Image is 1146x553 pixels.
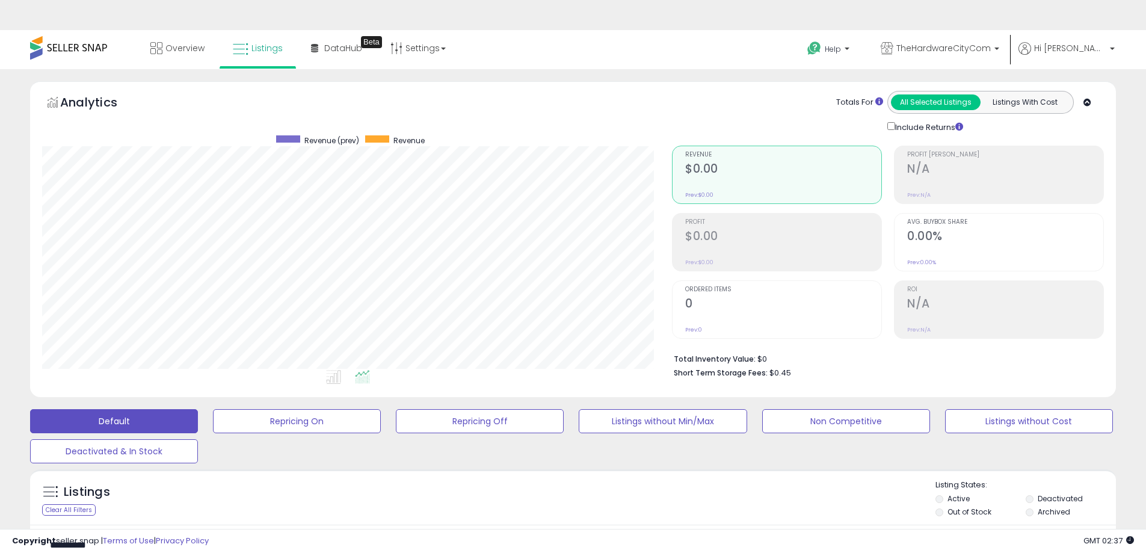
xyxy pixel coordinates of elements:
div: Clear All Filters [42,504,96,516]
button: Non Competitive [762,409,930,433]
button: Deactivated & In Stock [30,439,198,463]
button: Listings without Cost [945,409,1113,433]
div: seller snap | | [12,536,209,547]
label: Active [947,493,970,504]
a: Settings [381,30,455,66]
small: Prev: N/A [907,191,931,199]
span: Revenue [393,135,425,146]
span: Listings [251,42,283,54]
div: Tooltip anchor [361,36,382,48]
span: Revenue [685,152,881,158]
span: Ordered Items [685,286,881,293]
a: Help [798,32,861,69]
button: Default [30,409,198,433]
h2: $0.00 [685,229,881,246]
span: Overview [165,42,205,54]
span: Revenue (prev) [304,135,359,146]
label: Deactivated [1038,493,1083,504]
small: Prev: 0.00% [907,259,936,266]
a: Listings [224,30,292,66]
span: Help [825,44,841,54]
button: Listings With Cost [980,94,1070,110]
h2: N/A [907,297,1103,313]
span: Avg. Buybox Share [907,219,1103,226]
strong: Copyright [12,535,56,546]
h5: Analytics [60,94,141,114]
span: 2025-10-13 02:37 GMT [1083,535,1134,546]
li: $0 [674,351,1095,365]
button: All Selected Listings [891,94,981,110]
a: TheHardwareCityCom [872,30,1008,69]
span: $0.45 [769,367,791,378]
small: Prev: 0 [685,326,702,333]
span: Profit [685,219,881,226]
div: Totals For [836,97,883,108]
small: Prev: $0.00 [685,191,713,199]
span: Hi [PERSON_NAME] [1034,42,1106,54]
a: Hi [PERSON_NAME] [1018,42,1115,69]
a: DataHub [302,30,371,66]
button: Listings without Min/Max [579,409,747,433]
b: Total Inventory Value: [674,354,756,364]
h2: N/A [907,162,1103,178]
span: DataHub [324,42,362,54]
p: Listing States: [935,480,1116,491]
h2: 0 [685,297,881,313]
span: TheHardwareCityCom [896,42,991,54]
label: Out of Stock [947,507,991,517]
h2: $0.00 [685,162,881,178]
small: Prev: $0.00 [685,259,713,266]
h5: Listings [64,484,110,501]
label: Archived [1038,507,1070,517]
h2: 0.00% [907,229,1103,246]
small: Prev: N/A [907,326,931,333]
a: Overview [141,30,214,66]
button: Repricing Off [396,409,564,433]
span: ROI [907,286,1103,293]
span: Profit [PERSON_NAME] [907,152,1103,158]
button: Repricing On [213,409,381,433]
b: Short Term Storage Fees: [674,368,768,378]
i: Get Help [807,41,822,56]
div: Include Returns [878,120,978,134]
